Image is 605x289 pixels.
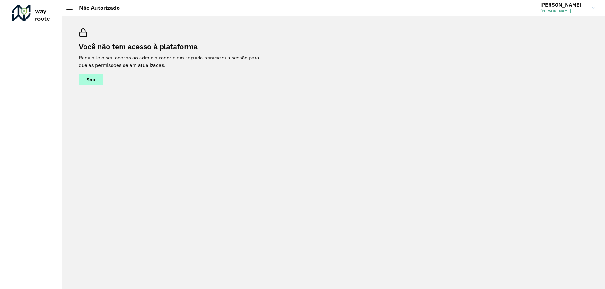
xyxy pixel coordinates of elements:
[73,4,120,11] h2: Não Autorizado
[79,54,268,69] p: Requisite o seu acesso ao administrador e em seguida reinicie sua sessão para que as permissões s...
[79,42,268,51] h2: Você não tem acesso à plataforma
[540,2,588,8] h3: [PERSON_NAME]
[79,74,103,85] button: button
[540,8,588,14] span: [PERSON_NAME]
[86,77,95,82] span: Sair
